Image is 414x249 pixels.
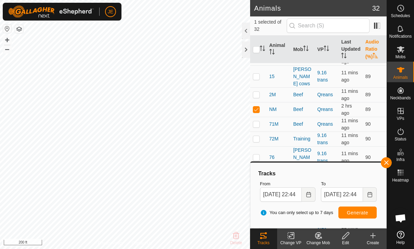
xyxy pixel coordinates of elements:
a: 9.16 trans [317,151,328,163]
span: 15 Sep 2025 at 7:48 pm [341,103,352,116]
span: 15 [269,73,275,80]
img: Gallagher Logo [8,5,94,18]
div: Beef [293,121,312,128]
span: 32 [372,3,380,13]
span: 90 [365,136,371,141]
p-sorticon: Activate to sort [269,50,275,55]
span: Generate [347,210,368,215]
p-sorticon: Activate to sort [303,47,309,52]
p-sorticon: Activate to sort [341,54,347,59]
span: 89 [365,107,371,112]
div: Beef [293,106,312,113]
label: From [260,180,316,187]
span: Mobs [396,55,405,59]
button: + [3,36,11,44]
label: To [321,180,377,187]
span: Help [396,240,405,245]
span: You can only select up to 7 days [260,209,333,216]
th: Mob [290,36,314,63]
span: Schedules [391,14,410,18]
div: Change Mob [305,240,332,246]
span: 15 Sep 2025 at 10:33 pm [341,118,358,130]
span: Infra [396,158,404,162]
span: 15 Sep 2025 at 10:32 pm [341,88,358,101]
button: Map Layers [15,25,23,33]
span: Animals [393,75,408,79]
a: Privacy Policy [98,240,124,246]
span: 15 Sep 2025 at 10:33 pm [341,52,358,64]
th: Last Updated [338,36,362,63]
span: 89 [365,74,371,79]
div: Tracks [257,170,379,178]
p-sorticon: Activate to sort [260,47,265,52]
a: Contact Us [132,240,152,246]
span: 15 Sep 2025 at 10:33 pm [341,133,358,145]
div: [PERSON_NAME] cows [293,147,312,168]
span: JE [108,8,113,15]
div: Edit [332,240,359,246]
input: Search (S) [287,18,370,33]
span: 15 Sep 2025 at 10:33 pm [341,151,358,163]
div: Tracks [250,240,277,246]
button: Generate [338,207,377,219]
span: Neckbands [390,96,411,100]
div: Beef [293,91,312,98]
th: Animal [267,36,290,63]
span: Status [394,137,406,141]
span: Notifications [389,34,412,38]
a: 9.16 trans [317,70,328,83]
a: Qreans [317,107,333,112]
button: Choose Date [302,187,315,202]
a: Qreans [317,121,333,127]
th: VP [314,36,338,63]
span: Heatmap [392,178,409,182]
a: Help [387,228,414,247]
span: 72M [269,135,279,142]
div: Change VP [277,240,305,246]
div: [PERSON_NAME] cows [293,66,312,87]
p-sorticon: Activate to sort [324,47,329,52]
button: Choose Date [363,187,377,202]
span: VPs [397,116,404,121]
span: 1 selected of 32 [254,18,287,33]
span: 2M [269,91,276,98]
div: Open chat [390,208,411,228]
span: NM [269,106,277,113]
div: Create [359,240,387,246]
p-sorticon: Activate to sort [373,54,378,59]
a: Qreans [317,92,333,97]
h2: Animals [254,4,372,12]
a: 9.16 trans [317,133,328,145]
div: Training [293,135,312,142]
span: 89 [365,92,371,97]
button: – [3,45,11,53]
span: 71M [269,121,279,128]
span: 90 [365,121,371,127]
th: Audio Ratio (%) [363,36,387,63]
span: 76 [269,154,275,161]
button: Reset Map [3,25,11,33]
span: 15 Sep 2025 at 10:33 pm [341,70,358,83]
span: 90 [365,154,371,160]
